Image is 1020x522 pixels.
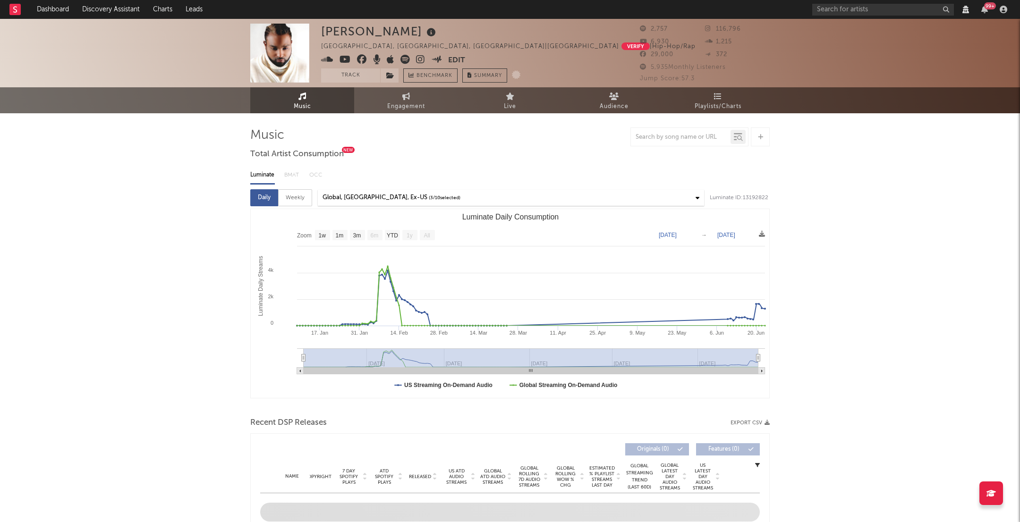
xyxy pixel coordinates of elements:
[372,468,397,485] span: ATD Spotify Plays
[710,330,724,336] text: 6. Jun
[424,232,430,239] text: All
[251,209,770,398] svg: Luminate Daily Consumption
[474,73,502,78] span: Summary
[640,64,726,70] span: 5,935 Monthly Listeners
[297,232,312,239] text: Zoom
[666,87,770,113] a: Playlists/Charts
[387,232,398,239] text: YTD
[462,68,507,83] button: Summary
[278,189,312,206] div: Weekly
[279,473,305,480] div: Name
[705,39,732,45] span: 1,215
[631,134,731,141] input: Search by song name or URL
[812,4,954,16] input: Search for artists
[480,468,506,485] span: Global ATD Audio Streams
[271,320,273,326] text: 0
[250,189,278,206] div: Daily
[717,232,735,238] text: [DATE]
[552,465,578,488] span: Global Rolling WoW % Chg
[311,330,328,336] text: 17. Jan
[625,463,654,491] div: Global Streaming Trend (Last 60D)
[443,468,469,485] span: US ATD Audio Streams
[659,232,677,238] text: [DATE]
[600,101,629,112] span: Audience
[403,68,458,83] a: Benchmark
[250,417,327,429] span: Recent DSP Releases
[640,39,669,45] span: 6,930
[731,420,770,426] button: Export CSV
[519,382,618,388] text: Global Streaming On-Demand Audio
[631,446,675,452] span: Originals ( 0 )
[250,87,354,113] a: Music
[429,192,460,203] span: ( 3 / 10 selected)
[621,42,650,50] button: Verify
[589,465,615,488] span: Estimated % Playlist Streams Last Day
[409,474,431,480] span: Released
[550,330,566,336] text: 11. Apr
[695,101,741,112] span: Playlists/Charts
[268,267,273,273] text: 4k
[354,87,458,113] a: Engagement
[387,101,425,112] span: Engagement
[257,256,264,316] text: Luminate Daily Streams
[391,330,408,336] text: 14. Feb
[404,382,493,388] text: US Streaming On-Demand Audio
[984,2,996,9] div: 99 +
[981,6,988,13] button: 99+
[407,232,413,239] text: 1y
[504,101,516,112] span: Live
[430,330,448,336] text: 28. Feb
[748,330,765,336] text: 20. Jun
[294,101,311,112] span: Music
[696,443,760,455] button: Features(0)
[321,41,717,52] div: [GEOGRAPHIC_DATA], [GEOGRAPHIC_DATA], [GEOGRAPHIC_DATA] | [GEOGRAPHIC_DATA] | Hip-Hop/Rap
[353,232,361,239] text: 3m
[470,330,488,336] text: 14. Mar
[668,330,687,336] text: 23. May
[562,87,666,113] a: Audience
[323,192,427,203] div: Global, [GEOGRAPHIC_DATA], Ex-US
[342,147,355,153] div: New
[705,26,741,32] span: 116,796
[336,468,361,485] span: 7 Day Spotify Plays
[640,76,695,82] span: Jump Score: 57.3
[691,463,714,491] span: US Latest Day Audio Streams
[371,232,379,239] text: 6m
[701,232,707,238] text: →
[710,192,770,203] div: Luminate ID: 13192822
[640,26,668,32] span: 2,757
[336,232,344,239] text: 1m
[416,70,452,82] span: Benchmark
[321,24,438,39] div: [PERSON_NAME]
[516,465,542,488] span: Global Rolling 7D Audio Streams
[462,213,559,221] text: Luminate Daily Consumption
[250,167,275,183] div: Luminate
[625,443,689,455] button: Originals(0)
[321,68,380,83] button: Track
[319,232,326,239] text: 1w
[304,474,331,480] span: Copyright
[629,330,646,336] text: 9. May
[589,330,606,336] text: 25. Apr
[702,446,746,452] span: Features ( 0 )
[250,149,344,160] span: Total Artist Consumption
[510,330,527,336] text: 28. Mar
[458,87,562,113] a: Live
[640,51,673,58] span: 29,000
[351,330,368,336] text: 31. Jan
[448,55,465,67] button: Edit
[705,51,727,58] span: 372
[268,294,273,299] text: 2k
[658,463,681,491] span: Global Latest Day Audio Streams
